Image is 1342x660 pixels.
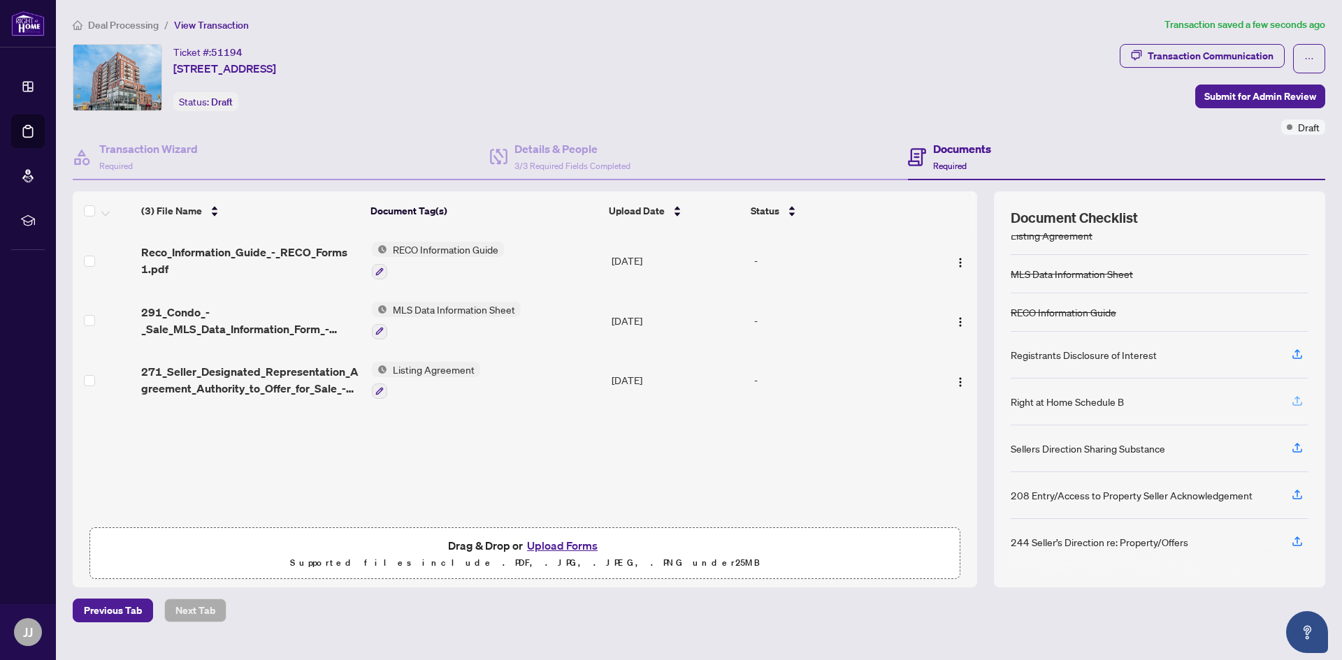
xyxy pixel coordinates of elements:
[745,191,923,230] th: Status
[606,291,749,351] td: [DATE]
[372,242,504,279] button: Status IconRECO Information Guide
[606,351,749,411] td: [DATE]
[1011,266,1133,281] div: MLS Data Information Sheet
[949,309,972,332] button: Logo
[23,622,33,642] span: JJ
[751,203,779,219] span: Status
[372,302,521,339] button: Status IconMLS Data Information Sheet
[1011,228,1092,243] div: Listing Agreement
[84,599,142,622] span: Previous Tab
[933,161,967,171] span: Required
[1286,611,1328,653] button: Open asap
[141,203,202,219] span: (3) File Name
[141,304,361,337] span: 291_Condo_-_Sale_MLS_Data_Information_Form_-_PropTx-[PERSON_NAME] 2.pdf
[1011,487,1253,503] div: 208 Entry/Access to Property Seller Acknowledgement
[1195,85,1325,108] button: Submit for Admin Review
[99,140,198,157] h4: Transaction Wizard
[173,60,276,77] span: [STREET_ADDRESS]
[606,230,749,291] td: [DATE]
[387,242,504,257] span: RECO Information Guide
[955,257,966,268] img: Logo
[754,253,921,268] div: -
[1011,394,1124,409] div: Right at Home Schedule B
[11,10,45,36] img: logo
[514,140,630,157] h4: Details & People
[955,316,966,328] img: Logo
[1011,305,1116,320] div: RECO Information Guide
[164,17,168,33] li: /
[754,313,921,328] div: -
[136,191,366,230] th: (3) File Name
[141,244,361,277] span: Reco_Information_Guide_-_RECO_Forms 1.pdf
[387,302,521,317] span: MLS Data Information Sheet
[387,362,480,377] span: Listing Agreement
[1120,44,1285,68] button: Transaction Communication
[365,191,603,230] th: Document Tag(s)
[1164,17,1325,33] article: Transaction saved a few seconds ago
[174,19,249,31] span: View Transaction
[1011,534,1188,550] div: 244 Seller’s Direction re: Property/Offers
[933,140,991,157] h4: Documents
[1204,85,1316,108] span: Submit for Admin Review
[448,536,602,555] span: Drag & Drop or
[90,528,960,580] span: Drag & Drop orUpload FormsSupported files include .PDF, .JPG, .JPEG, .PNG under25MB
[523,536,602,555] button: Upload Forms
[372,242,387,257] img: Status Icon
[1011,347,1157,362] div: Registrants Disclosure of Interest
[514,161,630,171] span: 3/3 Required Fields Completed
[609,203,665,219] span: Upload Date
[173,92,238,111] div: Status:
[211,96,233,108] span: Draft
[99,161,133,171] span: Required
[88,19,159,31] span: Deal Processing
[372,302,387,317] img: Status Icon
[949,249,972,272] button: Logo
[1148,45,1274,67] div: Transaction Communication
[99,555,951,571] p: Supported files include .PDF, .JPG, .JPEG, .PNG under 25 MB
[754,372,921,388] div: -
[164,599,226,622] button: Next Tab
[949,369,972,391] button: Logo
[955,376,966,388] img: Logo
[73,45,161,110] img: IMG-C12373015_1.jpg
[372,362,387,377] img: Status Icon
[173,44,243,60] div: Ticket #:
[1304,54,1314,64] span: ellipsis
[141,363,361,397] span: 271_Seller_Designated_Representation_Agreement_Authority_to_Offer_for_Sale_-_PropTx-[PERSON_NAME]...
[372,362,480,399] button: Status IconListing Agreement
[211,46,243,59] span: 51194
[1011,441,1165,456] div: Sellers Direction Sharing Substance
[73,599,153,622] button: Previous Tab
[1298,119,1320,135] span: Draft
[603,191,745,230] th: Upload Date
[73,20,82,30] span: home
[1011,208,1138,228] span: Document Checklist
